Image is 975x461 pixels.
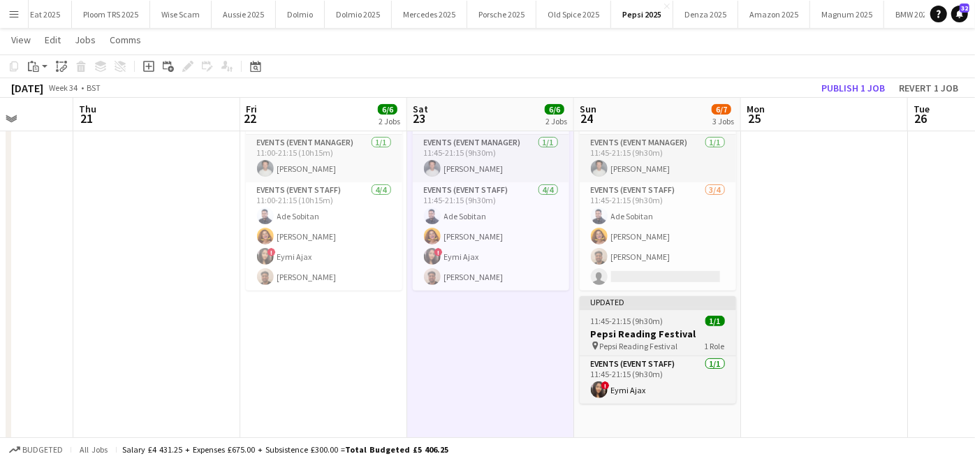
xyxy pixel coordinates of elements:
[244,110,257,126] span: 22
[110,34,141,46] span: Comms
[580,328,736,340] h3: Pepsi Reading Festival
[72,1,150,28] button: Ploom TRS 2025
[413,182,569,291] app-card-role: Events (Event Staff)4/411:45-21:15 (9h30m)Ade Sobitan[PERSON_NAME]!Eymi Ajax[PERSON_NAME]
[673,1,738,28] button: Denza 2025
[2,1,72,28] button: Just Eat 2025
[11,34,31,46] span: View
[325,1,392,28] button: Dolmio 2025
[591,316,664,326] span: 11:45-21:15 (9h30m)
[246,182,402,291] app-card-role: Events (Event Staff)4/411:00-21:15 (10h15m)Ade Sobitan[PERSON_NAME]!Eymi Ajax[PERSON_NAME]
[122,444,448,455] div: Salary £4 431.25 + Expenses £675.00 + Subsistence £300.00 =
[246,135,402,182] app-card-role: Events (Event Manager)1/111:00-21:15 (10h15m)[PERSON_NAME]
[11,81,43,95] div: [DATE]
[747,103,765,115] span: Mon
[580,86,736,291] app-job-card: 11:45-21:15 (9h30m)4/5Pepsi Reading Festival Pepsi Reading Festival2 RolesEvents (Event Manager)1...
[810,1,884,28] button: Magnum 2025
[611,1,673,28] button: Pepsi 2025
[77,110,96,126] span: 21
[951,6,968,22] a: 32
[893,79,964,97] button: Revert 1 job
[467,1,536,28] button: Porsche 2025
[45,34,61,46] span: Edit
[39,31,66,49] a: Edit
[246,86,402,291] app-job-card: 11:00-21:15 (10h15m)5/5Pepsi Reading Festival Pepsi Reading Festival2 RolesEvents (Event Manager)...
[378,104,397,115] span: 6/6
[705,341,725,351] span: 1 Role
[712,116,734,126] div: 3 Jobs
[580,296,736,307] div: Updated
[960,3,969,13] span: 32
[75,34,96,46] span: Jobs
[600,341,678,351] span: Pepsi Reading Festival
[46,82,81,93] span: Week 34
[79,103,96,115] span: Thu
[212,1,276,28] button: Aussie 2025
[914,103,930,115] span: Tue
[7,442,65,458] button: Budgeted
[345,444,448,455] span: Total Budgeted £5 406.25
[150,1,212,28] button: Wise Scam
[22,445,63,455] span: Budgeted
[545,104,564,115] span: 6/6
[536,1,611,28] button: Old Spice 2025
[601,381,610,390] span: !
[580,296,736,404] app-job-card: Updated11:45-21:15 (9h30m)1/1Pepsi Reading Festival Pepsi Reading Festival1 RoleEvents (Event Sta...
[379,116,400,126] div: 2 Jobs
[104,31,147,49] a: Comms
[545,116,567,126] div: 2 Jobs
[276,1,325,28] button: Dolmio
[816,79,890,97] button: Publish 1 job
[413,103,428,115] span: Sat
[6,31,36,49] a: View
[911,110,930,126] span: 26
[77,444,110,455] span: All jobs
[392,1,467,28] button: Mercedes 2025
[580,356,736,404] app-card-role: Events (Event Staff)1/111:45-21:15 (9h30m)!Eymi Ajax
[580,182,736,291] app-card-role: Events (Event Staff)3/411:45-21:15 (9h30m)Ade Sobitan[PERSON_NAME][PERSON_NAME]
[712,104,731,115] span: 6/7
[884,1,943,28] button: BMW 2025
[578,110,596,126] span: 24
[411,110,428,126] span: 23
[580,103,596,115] span: Sun
[434,248,443,256] span: !
[69,31,101,49] a: Jobs
[705,316,725,326] span: 1/1
[267,248,276,256] span: !
[745,110,765,126] span: 25
[413,86,569,291] app-job-card: 11:45-21:15 (9h30m)5/5Pepsi Reading Festival Pepsi Reading Festival2 RolesEvents (Event Manager)1...
[246,103,257,115] span: Fri
[738,1,810,28] button: Amazon 2025
[413,135,569,182] app-card-role: Events (Event Manager)1/111:45-21:15 (9h30m)[PERSON_NAME]
[87,82,101,93] div: BST
[580,135,736,182] app-card-role: Events (Event Manager)1/111:45-21:15 (9h30m)[PERSON_NAME]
